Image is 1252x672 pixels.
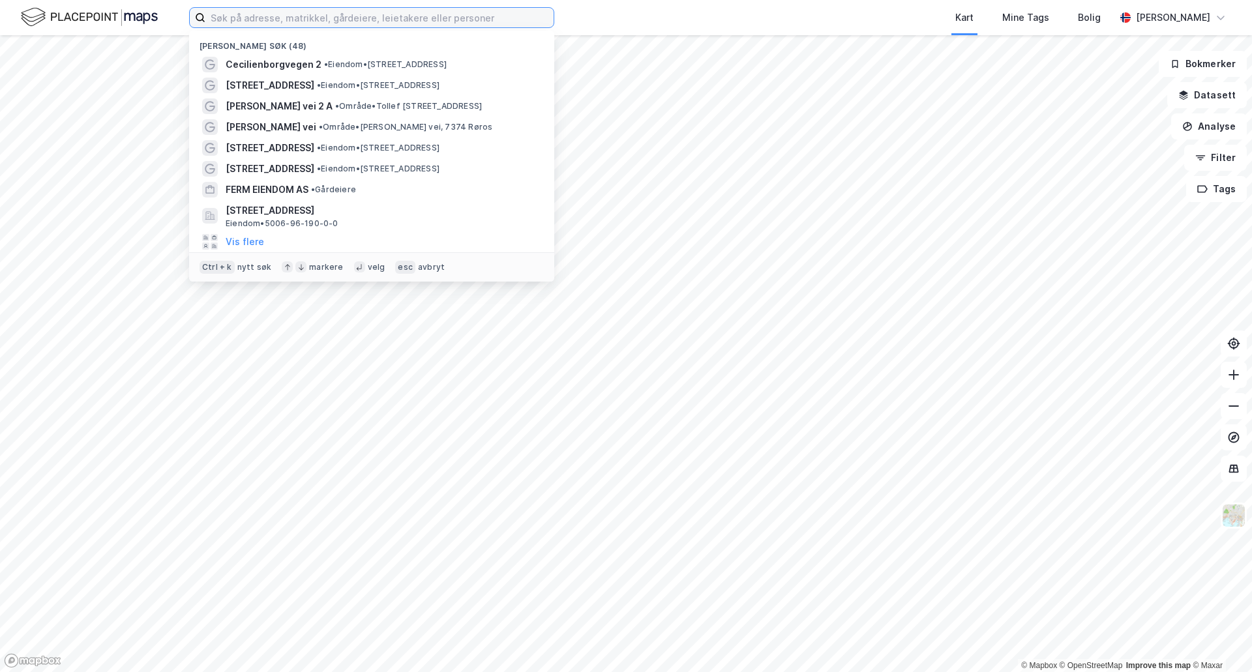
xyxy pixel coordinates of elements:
[311,184,315,194] span: •
[324,59,328,69] span: •
[226,140,314,156] span: [STREET_ADDRESS]
[1187,609,1252,672] div: Kontrollprogram for chat
[21,6,158,29] img: logo.f888ab2527a4732fd821a326f86c7f29.svg
[319,122,323,132] span: •
[368,262,385,272] div: velg
[335,101,482,111] span: Område • Tollef [STREET_ADDRESS]
[226,218,338,229] span: Eiendom • 5006-96-190-0-0
[226,234,264,250] button: Vis flere
[955,10,974,25] div: Kart
[309,262,343,272] div: markere
[317,143,440,153] span: Eiendom • [STREET_ADDRESS]
[226,203,539,218] span: [STREET_ADDRESS]
[1136,10,1210,25] div: [PERSON_NAME]
[1002,10,1049,25] div: Mine Tags
[311,184,356,195] span: Gårdeiere
[226,78,314,93] span: [STREET_ADDRESS]
[226,182,308,197] span: FERM EIENDOM AS
[226,57,321,72] span: Cecilienborgvegen 2
[226,161,314,177] span: [STREET_ADDRESS]
[319,122,492,132] span: Område • [PERSON_NAME] vei, 7374 Røros
[189,31,554,54] div: [PERSON_NAME] søk (48)
[226,98,333,114] span: [PERSON_NAME] vei 2 A
[1187,609,1252,672] iframe: Chat Widget
[237,262,272,272] div: nytt søk
[395,261,415,274] div: esc
[324,59,447,70] span: Eiendom • [STREET_ADDRESS]
[317,80,440,91] span: Eiendom • [STREET_ADDRESS]
[205,8,554,27] input: Søk på adresse, matrikkel, gårdeiere, leietakere eller personer
[317,164,321,173] span: •
[200,261,235,274] div: Ctrl + k
[226,119,316,135] span: [PERSON_NAME] vei
[335,101,339,111] span: •
[418,262,445,272] div: avbryt
[1078,10,1101,25] div: Bolig
[317,80,321,90] span: •
[317,164,440,174] span: Eiendom • [STREET_ADDRESS]
[317,143,321,153] span: •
